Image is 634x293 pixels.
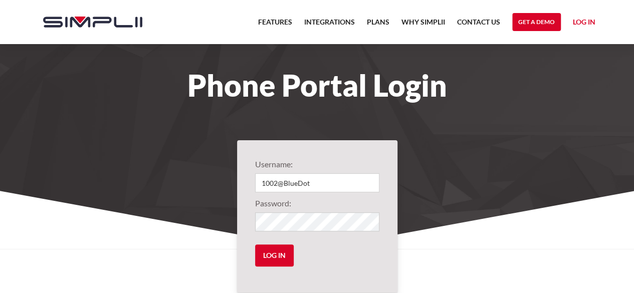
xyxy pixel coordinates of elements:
[367,16,389,34] a: Plans
[573,16,595,31] a: Log in
[258,16,292,34] a: Features
[255,244,294,266] input: Log in
[457,16,500,34] a: Contact US
[255,197,379,209] label: Password:
[43,17,142,28] img: Simplii
[304,16,355,34] a: Integrations
[255,158,379,274] form: Login
[401,16,445,34] a: Why Simplii
[255,158,379,170] label: Username:
[33,74,601,96] h1: Phone Portal Login
[512,13,561,31] a: Get a Demo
